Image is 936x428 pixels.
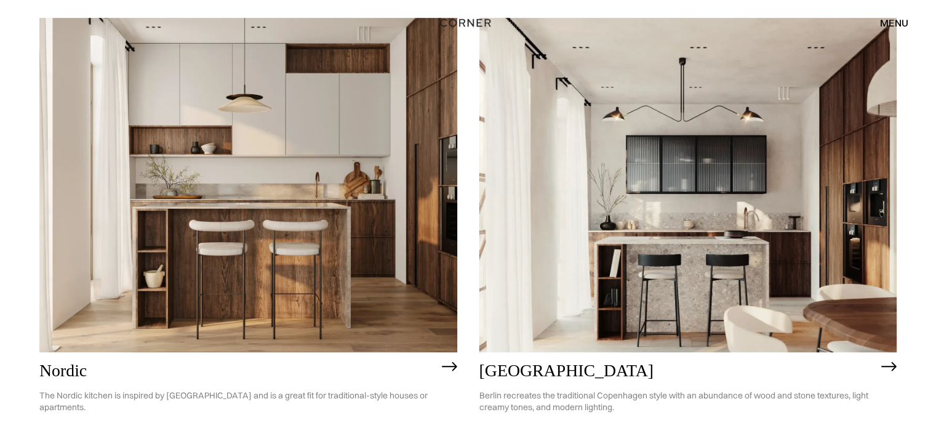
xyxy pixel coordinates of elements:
[436,15,500,31] a: home
[479,361,876,381] h2: [GEOGRAPHIC_DATA]
[479,381,876,422] p: Berlin recreates the traditional Copenhagen style with an abundance of wood and stone textures, l...
[39,361,436,381] h2: Nordic
[868,12,908,33] div: menu
[880,18,908,28] div: menu
[39,381,436,422] p: The Nordic kitchen is inspired by [GEOGRAPHIC_DATA] and is a great fit for traditional-style hous...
